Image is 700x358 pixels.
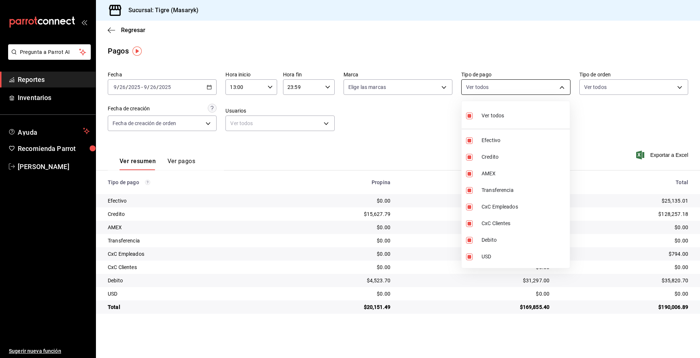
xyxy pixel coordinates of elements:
[482,153,567,161] span: Credito
[482,220,567,227] span: CxC Clientes
[482,253,567,261] span: USD
[482,236,567,244] span: Debito
[132,47,142,56] img: Tooltip marker
[482,186,567,194] span: Transferencia
[482,137,567,144] span: Efectivo
[482,170,567,178] span: AMEX
[482,203,567,211] span: CxC Empleados
[482,112,504,120] span: Ver todos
